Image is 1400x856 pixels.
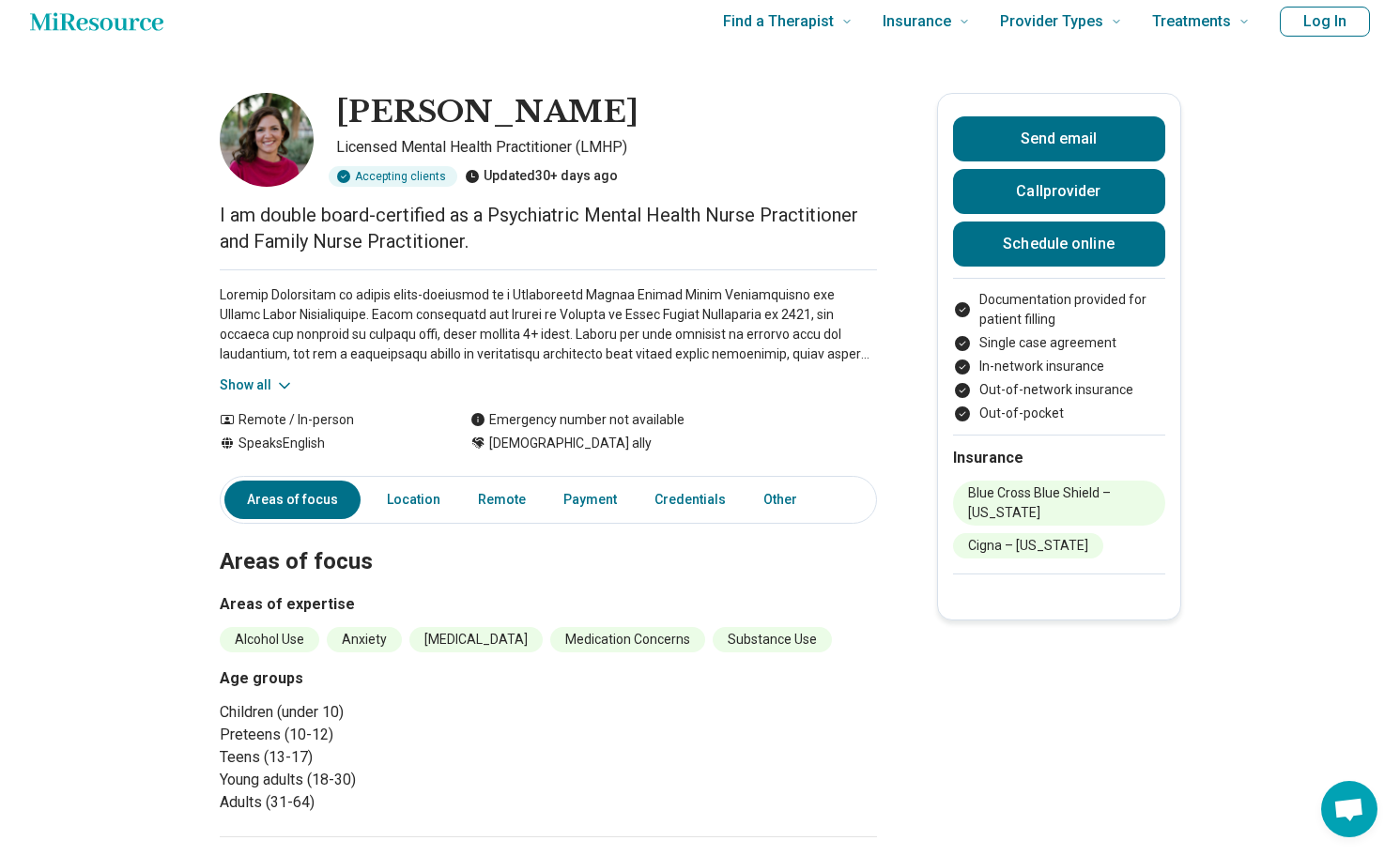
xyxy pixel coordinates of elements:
li: Adults (31-64) [220,791,541,814]
div: Speaks English [220,434,433,453]
li: Medication Concerns [550,627,705,652]
a: Remote [467,481,537,519]
li: In-network insurance [953,357,1165,376]
div: Emergency number not available [470,410,685,430]
li: Documentation provided for patient filling [953,290,1165,329]
li: Teens (13-17) [220,746,541,769]
div: Remote / In-person [220,410,433,430]
span: Find a Therapist [723,8,834,35]
li: Children (under 10) [220,701,541,724]
img: Rachael Greensides, Licensed Mental Health Practitioner (LMHP) [220,93,314,187]
h2: Areas of focus [220,501,877,578]
h2: Insurance [953,447,1165,469]
a: Payment [552,481,628,519]
button: Log In [1280,7,1370,37]
a: Home page [30,3,163,40]
span: Insurance [883,8,951,35]
li: Out-of-network insurance [953,380,1165,400]
ul: Payment options [953,290,1165,423]
li: Blue Cross Blue Shield – [US_STATE] [953,481,1165,526]
li: Single case agreement [953,333,1165,353]
li: Cigna – [US_STATE] [953,533,1103,558]
a: Schedule online [953,222,1165,267]
li: Out-of-pocket [953,404,1165,423]
p: Licensed Mental Health Practitioner (LMHP) [336,136,877,159]
span: [DEMOGRAPHIC_DATA] ally [489,434,652,453]
button: Send email [953,116,1165,161]
li: Alcohol Use [220,627,319,652]
div: Accepting clients [329,166,457,187]
p: Loremip Dolorsitam co adipis elits-doeiusmod te i Utlaboreetd Magnaa Enimad Minim Veniamquisno ex... [220,285,877,364]
li: Young adults (18-30) [220,769,541,791]
li: Substance Use [713,627,832,652]
a: Areas of focus [224,481,361,519]
p: I am double board-certified as a Psychiatric Mental Health Nurse Practitioner and Family Nurse Pr... [220,202,877,254]
button: Show all [220,375,294,395]
li: Preteens (10-12) [220,724,541,746]
span: Treatments [1152,8,1231,35]
button: Callprovider [953,169,1165,214]
h3: Age groups [220,667,541,690]
a: Location [376,481,452,519]
div: Updated 30+ days ago [465,166,618,187]
span: Provider Types [1000,8,1103,35]
div: Open chat [1321,781,1377,837]
a: Credentials [643,481,737,519]
li: [MEDICAL_DATA] [409,627,543,652]
li: Anxiety [327,627,402,652]
h3: Areas of expertise [220,593,877,616]
a: Other [752,481,820,519]
h1: [PERSON_NAME] [336,93,638,132]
